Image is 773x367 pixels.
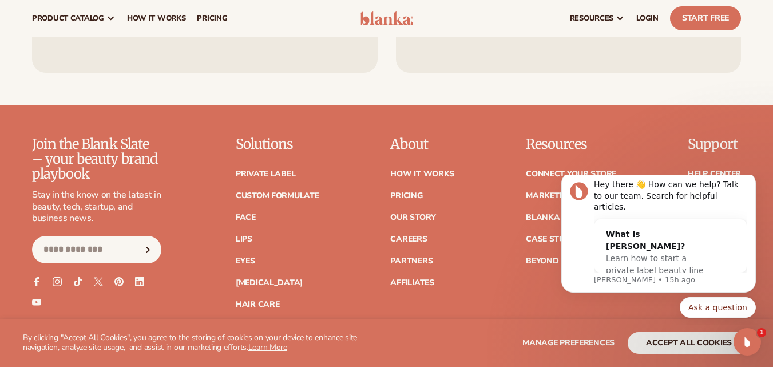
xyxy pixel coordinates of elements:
[236,137,319,152] p: Solutions
[734,328,761,356] iframe: Intercom live chat
[522,337,615,348] span: Manage preferences
[526,170,616,178] a: Connect your store
[670,6,741,30] a: Start Free
[522,332,615,354] button: Manage preferences
[32,14,104,23] span: product catalog
[32,189,161,224] p: Stay in the know on the latest in beauty, tech, startup, and business news.
[688,170,741,178] a: Help Center
[390,214,435,222] a: Our Story
[360,11,414,25] img: logo
[197,14,227,23] span: pricing
[17,123,212,143] div: Quick reply options
[526,214,602,222] a: Blanka Academy
[757,328,766,337] span: 1
[628,332,750,354] button: accept all cookies
[688,137,741,152] p: Support
[544,175,773,325] iframe: Intercom notifications message
[236,170,295,178] a: Private label
[62,79,160,112] span: Learn how to start a private label beauty line with [PERSON_NAME]
[32,137,161,182] p: Join the Blank Slate – your beauty brand playbook
[136,123,212,143] button: Quick reply: Ask a question
[236,257,255,265] a: Eyes
[390,170,454,178] a: How It Works
[136,236,161,263] button: Subscribe
[636,14,659,23] span: LOGIN
[390,137,454,152] p: About
[50,5,203,98] div: Message content
[526,257,608,265] a: Beyond the brand
[390,235,427,243] a: Careers
[236,192,319,200] a: Custom formulate
[236,214,256,222] a: Face
[50,5,203,38] div: Hey there 👋 How can we help? Talk to our team. Search for helpful articles.
[390,257,433,265] a: Partners
[390,279,434,287] a: Affiliates
[236,279,303,287] a: [MEDICAL_DATA]
[236,301,279,309] a: Hair Care
[26,7,44,26] img: Profile image for Lee
[50,100,203,111] p: Message from Lee, sent 15h ago
[390,192,422,200] a: Pricing
[50,45,180,123] div: What is [PERSON_NAME]?Learn how to start a private label beauty line with [PERSON_NAME]
[23,333,382,353] p: By clicking "Accept All Cookies", you agree to the storing of cookies on your device to enhance s...
[236,235,252,243] a: Lips
[526,235,582,243] a: Case Studies
[526,192,613,200] a: Marketing services
[526,137,616,152] p: Resources
[570,14,613,23] span: resources
[127,14,186,23] span: How It Works
[248,342,287,353] a: Learn More
[62,54,168,78] div: What is [PERSON_NAME]?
